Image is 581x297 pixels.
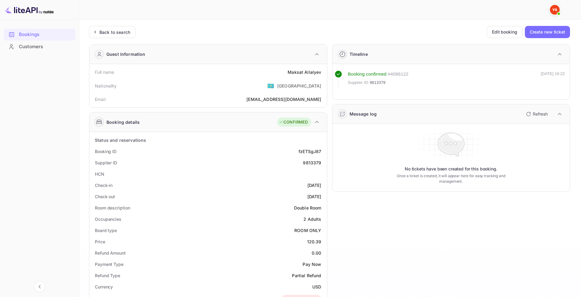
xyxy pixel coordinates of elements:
div: 9813379 [303,159,321,166]
div: [DATE] [307,182,321,188]
a: Bookings [4,29,75,40]
p: No tickets have been created for this booking. [405,166,497,172]
div: Timeline [350,51,368,57]
button: Edit booking [487,26,522,38]
button: Create new ticket [525,26,570,38]
div: Currency [95,284,113,290]
button: Collapse navigation [34,281,45,292]
div: [DATE] [307,193,321,200]
div: Check-in [95,182,113,188]
div: HCN [95,171,104,177]
div: 0.00 [312,250,321,256]
div: Booking ID [95,148,117,155]
div: Guest information [106,51,145,57]
div: Payment Type [95,261,124,267]
div: Customers [19,43,72,50]
span: United States [267,80,274,91]
img: LiteAPI logo [5,5,54,15]
div: Occupancies [95,216,121,222]
div: 2 Adults [303,216,321,222]
div: Status and reservations [95,137,146,143]
div: Pay Now [303,261,321,267]
div: Booking confirmed [348,71,387,78]
div: CONFIRMED [279,119,308,125]
div: Check out [95,193,115,200]
span: Supplier ID: [348,80,369,86]
button: Refresh [522,109,550,119]
div: Customers [4,41,75,53]
div: [EMAIL_ADDRESS][DOMAIN_NAME] [246,96,321,102]
span: 9813379 [370,80,386,86]
div: # 4086122 [388,71,408,78]
div: Price [95,238,105,245]
div: 120.39 [307,238,321,245]
div: Nationality [95,83,117,89]
div: Room description [95,205,130,211]
div: Bookings [19,31,72,38]
div: USD [312,284,321,290]
div: [GEOGRAPHIC_DATA] [277,83,321,89]
div: Board type [95,227,117,234]
div: Double Room [294,205,321,211]
div: Email [95,96,106,102]
div: Maksat Allalyev [288,69,321,75]
img: Yandex Support [550,5,560,15]
p: Once a ticket is created, it will appear here for easy tracking and management. [387,173,515,184]
div: [DATE] 16:22 [541,71,565,88]
div: Partial Refund [292,272,321,279]
div: Supplier ID [95,159,117,166]
div: Message log [350,111,377,117]
div: Bookings [4,29,75,41]
div: Booking details [106,119,140,125]
a: Customers [4,41,75,52]
div: Refund Type [95,272,120,279]
div: Full name [95,69,114,75]
div: fzETSgJ87 [299,148,321,155]
p: Refresh [533,111,548,117]
div: ROOM ONLY [294,227,321,234]
div: Back to search [99,29,130,35]
div: Refund Amount [95,250,126,256]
